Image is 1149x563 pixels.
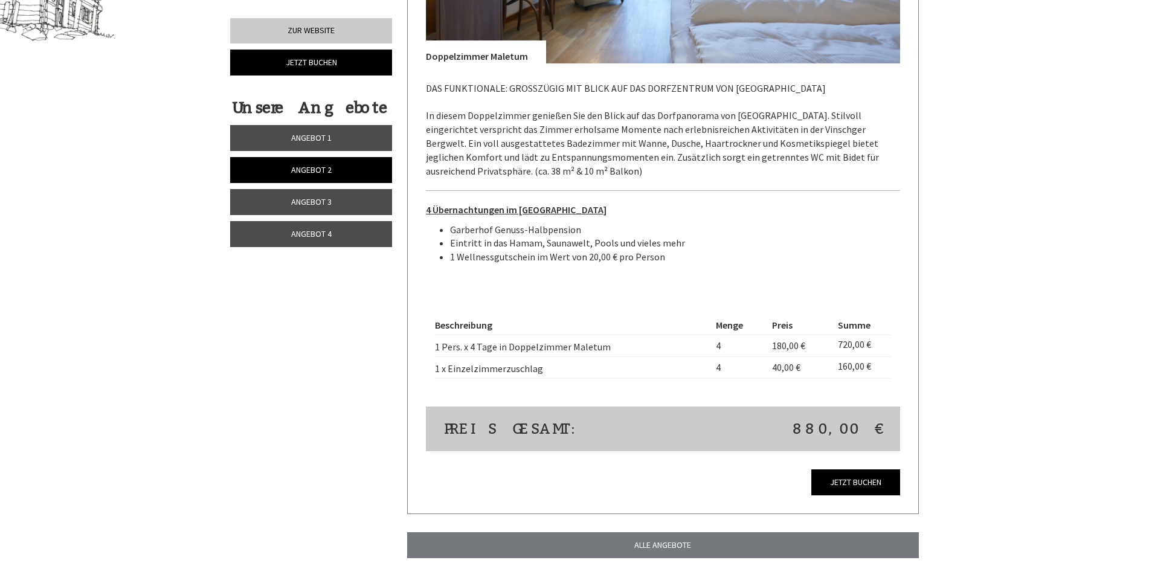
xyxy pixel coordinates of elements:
[450,250,901,264] li: 1 Wellnessgutschein im Wert von 20,00 € pro Person
[435,316,711,335] th: Beschreibung
[767,316,833,335] th: Preis
[435,356,711,378] td: 1 x Einzelzimmerzuschlag
[230,50,392,76] a: Jetzt buchen
[435,419,663,439] div: Preis gesamt:
[711,356,767,378] td: 4
[230,97,388,119] div: Unsere Angebote
[833,316,891,335] th: Summe
[772,361,800,373] span: 40,00 €
[833,356,891,378] td: 160,00 €
[230,18,392,43] a: Zur Website
[291,164,332,175] span: Angebot 2
[291,196,332,207] span: Angebot 3
[426,82,901,178] p: DAS FUNKTIONALE: GROSSZÜGIG MIT BLICK AUF DAS DORFZENTRUM VON [GEOGRAPHIC_DATA] In diesem Doppelz...
[711,335,767,356] td: 4
[291,132,332,143] span: Angebot 1
[833,335,891,356] td: 720,00 €
[426,40,546,63] div: Doppelzimmer Maletum
[450,236,901,250] li: Eintritt in das Hamam, Saunawelt, Pools und vieles mehr
[711,316,767,335] th: Menge
[450,223,901,237] li: Garberhof Genuss-Halbpension
[435,335,711,356] td: 1 Pers. x 4 Tage in Doppelzimmer Maletum
[291,228,332,239] span: Angebot 4
[426,204,607,216] u: 4 Übernachtungen im [GEOGRAPHIC_DATA]
[772,339,805,352] span: 180,00 €
[793,419,882,439] span: 880,00 €
[811,469,900,495] a: Jetzt buchen
[407,532,919,558] a: ALLE ANGEBOTE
